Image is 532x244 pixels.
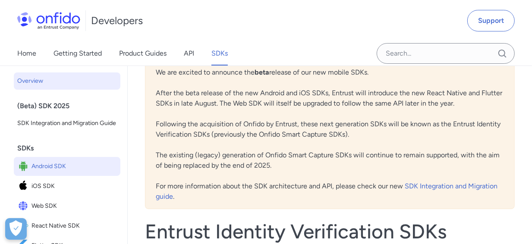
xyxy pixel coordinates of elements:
a: API [184,41,194,66]
div: (Beta) SDK 2025 [17,97,124,115]
a: SDKs [211,41,228,66]
span: Overview [17,76,117,86]
input: Onfido search input field [377,43,515,64]
img: IconWeb SDK [17,200,31,212]
img: IconiOS SDK [17,180,31,192]
button: Open Preferences [5,218,27,240]
a: Home [17,41,36,66]
a: Support [467,10,515,31]
span: iOS SDK [31,180,117,192]
span: Web SDK [31,200,117,212]
img: Onfido Logo [17,12,80,29]
h1: Developers [91,14,143,28]
a: SDK Integration and Migration Guide [14,115,120,132]
div: Cookie Preferences [5,218,27,240]
h1: Entrust Identity Verification SDKs [145,219,515,244]
a: IconiOS SDKiOS SDK [14,177,120,196]
a: Getting Started [54,41,102,66]
b: beta [255,68,269,76]
img: IconAndroid SDK [17,160,31,172]
div: We are excited to announce the release of our new mobile SDKs. After the beta release of the new ... [145,60,515,209]
span: Android SDK [31,160,117,172]
div: SDKs [17,140,124,157]
a: IconReact Native SDKReact Native SDK [14,216,120,235]
a: IconAndroid SDKAndroid SDK [14,157,120,176]
span: React Native SDK [31,220,117,232]
a: Overview [14,72,120,90]
a: IconWeb SDKWeb SDK [14,197,120,216]
a: Product Guides [119,41,167,66]
span: SDK Integration and Migration Guide [17,118,117,128]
